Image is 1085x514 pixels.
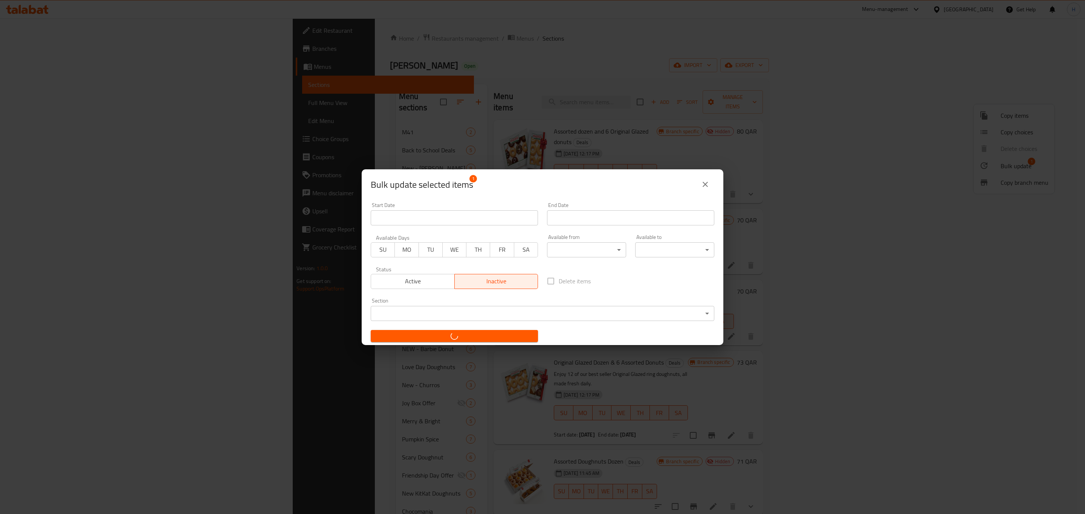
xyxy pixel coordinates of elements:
span: TU [422,244,440,255]
button: SA [514,242,538,257]
button: TU [419,242,443,257]
span: MO [398,244,416,255]
button: Active [371,274,455,289]
span: SA [517,244,535,255]
div: ​ [547,242,626,257]
button: MO [394,242,419,257]
span: TH [469,244,487,255]
button: WE [442,242,466,257]
span: FR [493,244,511,255]
div: ​ [371,306,714,321]
span: SU [374,244,392,255]
button: close [696,175,714,193]
span: Selected items count [371,179,473,191]
span: WE [446,244,463,255]
div: ​ [635,242,714,257]
span: Inactive [458,276,535,287]
button: Inactive [454,274,538,289]
button: SU [371,242,395,257]
button: TH [466,242,490,257]
span: Delete items [559,277,591,286]
span: Active [374,276,452,287]
span: 1 [469,175,477,182]
button: FR [490,242,514,257]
